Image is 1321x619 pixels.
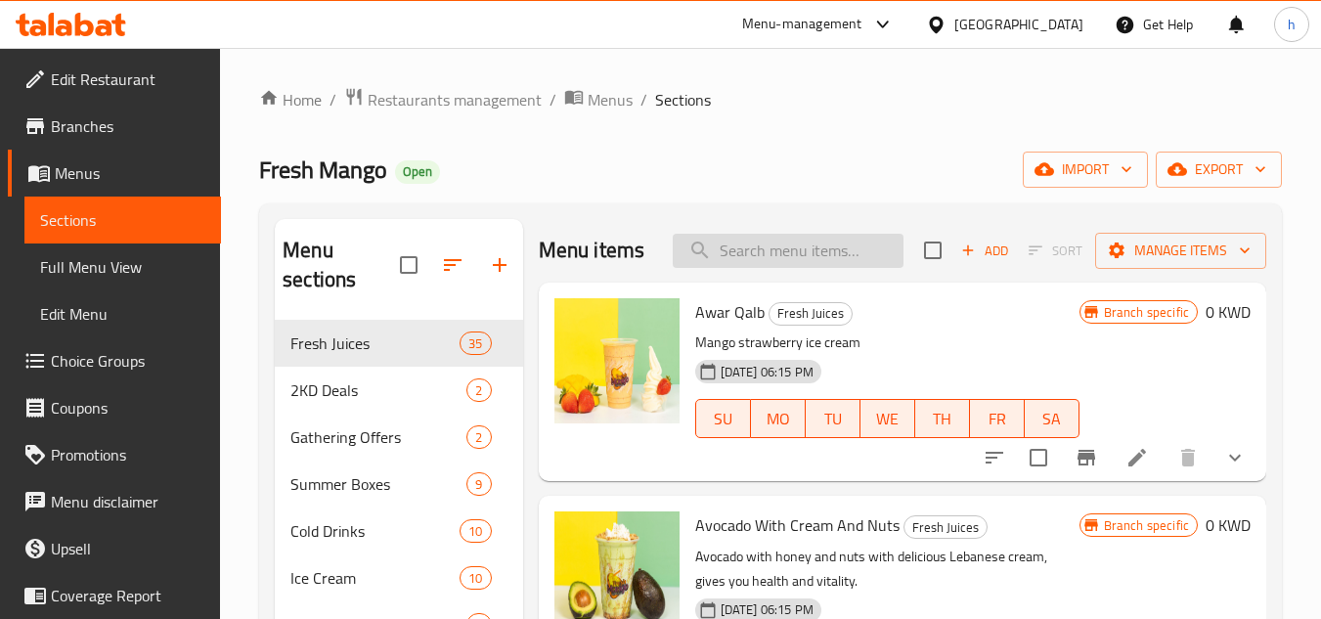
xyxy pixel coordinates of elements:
p: Mango strawberry ice cream [695,331,1079,355]
span: Upsell [51,537,205,560]
button: Add [953,236,1016,266]
div: Fresh Juices [903,515,988,539]
span: Coupons [51,396,205,420]
h6: 0 KWD [1206,511,1251,539]
span: Manage items [1111,239,1251,263]
button: Manage items [1095,233,1266,269]
span: Branches [51,114,205,138]
button: SU [695,399,751,438]
button: import [1023,152,1148,188]
h2: Menu items [539,236,645,265]
input: search [673,234,903,268]
span: Open [395,163,440,180]
button: SA [1025,399,1079,438]
a: Edit Restaurant [8,56,221,103]
a: Branches [8,103,221,150]
div: items [466,425,491,449]
p: Avocado with honey and nuts with delicious Lebanese cream, gives you health and vitality. [695,545,1079,594]
span: Promotions [51,443,205,466]
div: Fresh Juices [290,332,460,355]
div: [GEOGRAPHIC_DATA] [954,14,1083,35]
span: Select to update [1018,437,1059,478]
span: 35 [461,334,490,353]
span: Fresh Juices [770,302,852,325]
svg: Show Choices [1223,446,1247,469]
span: Add item [953,236,1016,266]
span: MO [759,405,798,433]
span: Coverage Report [51,584,205,607]
button: MO [751,399,806,438]
span: FR [978,405,1017,433]
nav: breadcrumb [259,87,1282,112]
span: import [1038,157,1132,182]
span: 10 [461,522,490,541]
div: Summer Boxes9 [275,461,522,508]
span: 9 [467,475,490,494]
span: Edit Menu [40,302,205,326]
div: Menu-management [742,13,862,36]
a: Coupons [8,384,221,431]
a: Promotions [8,431,221,478]
img: Awar Qalb [554,298,680,423]
div: Fresh Juices35 [275,320,522,367]
div: Ice Cream10 [275,554,522,601]
span: Restaurants management [368,88,542,111]
div: items [460,566,491,590]
span: export [1171,157,1266,182]
span: Fresh Mango [259,148,387,192]
span: Avocado With Cream And Nuts [695,510,900,540]
li: / [330,88,336,111]
a: Edit Menu [24,290,221,337]
h6: 0 KWD [1206,298,1251,326]
span: Sort sections [429,242,476,288]
span: Menu disclaimer [51,490,205,513]
span: Menus [588,88,633,111]
span: Summer Boxes [290,472,466,496]
a: Full Menu View [24,243,221,290]
a: Coverage Report [8,572,221,619]
div: items [460,519,491,543]
a: Menu disclaimer [8,478,221,525]
span: Gathering Offers [290,425,466,449]
button: delete [1165,434,1211,481]
span: 2 [467,428,490,447]
button: TH [915,399,970,438]
button: export [1156,152,1282,188]
a: Sections [24,197,221,243]
span: [DATE] 06:15 PM [713,363,821,381]
span: Full Menu View [40,255,205,279]
a: Edit menu item [1125,446,1149,469]
span: h [1288,14,1296,35]
a: Menus [8,150,221,197]
button: WE [860,399,915,438]
button: TU [806,399,860,438]
span: 2 [467,381,490,400]
div: Cold Drinks10 [275,508,522,554]
a: Home [259,88,322,111]
span: TH [923,405,962,433]
span: Awar Qalb [695,297,765,327]
div: items [460,332,491,355]
span: SA [1033,405,1072,433]
div: Fresh Juices [769,302,853,326]
span: Cold Drinks [290,519,460,543]
a: Menus [564,87,633,112]
span: Branch specific [1096,303,1197,322]
span: Menus [55,161,205,185]
div: items [466,472,491,496]
button: show more [1211,434,1258,481]
span: Sections [40,208,205,232]
span: SU [704,405,743,433]
div: 2KD Deals [290,378,466,402]
button: Add section [476,242,523,288]
span: Select section first [1016,236,1095,266]
span: Edit Restaurant [51,67,205,91]
span: Branch specific [1096,516,1197,535]
button: FR [970,399,1025,438]
li: / [550,88,556,111]
a: Choice Groups [8,337,221,384]
a: Upsell [8,525,221,572]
